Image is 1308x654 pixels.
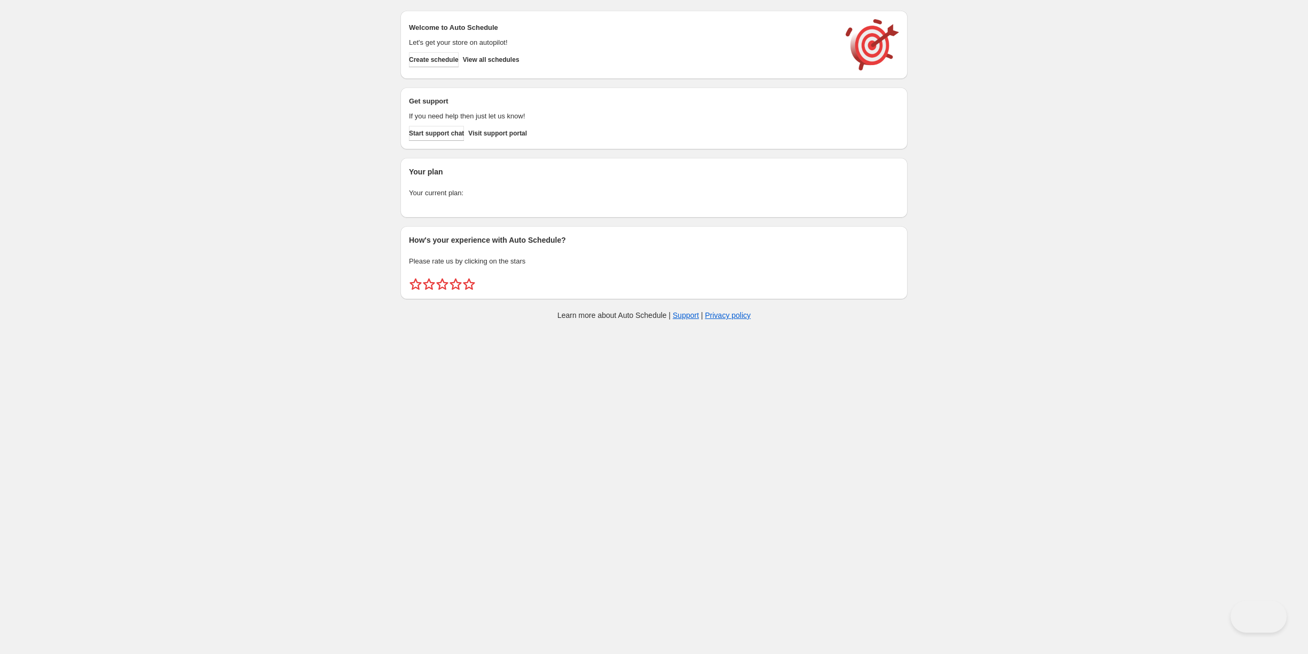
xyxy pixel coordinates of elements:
button: Create schedule [409,52,459,67]
p: If you need help then just let us know! [409,111,835,122]
span: Visit support portal [468,129,527,138]
a: Start support chat [409,126,464,141]
p: Learn more about Auto Schedule | | [557,310,751,321]
button: View all schedules [463,52,519,67]
a: Privacy policy [705,311,751,320]
a: Support [673,311,699,320]
h2: Your plan [409,166,899,177]
p: Let's get your store on autopilot! [409,37,835,48]
p: Please rate us by clicking on the stars [409,256,899,267]
iframe: Toggle Customer Support [1231,601,1287,633]
h2: How's your experience with Auto Schedule? [409,235,899,245]
p: Your current plan: [409,188,899,198]
span: Start support chat [409,129,464,138]
span: Create schedule [409,55,459,64]
h2: Welcome to Auto Schedule [409,22,835,33]
span: View all schedules [463,55,519,64]
a: Visit support portal [468,126,527,141]
h2: Get support [409,96,835,107]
